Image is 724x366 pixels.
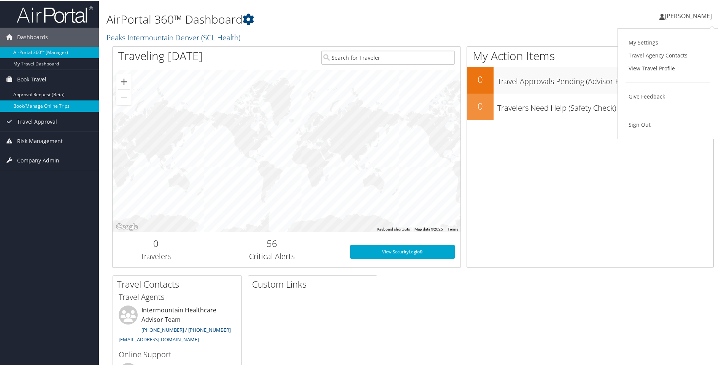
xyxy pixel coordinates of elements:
[626,48,710,61] a: Travel Agency Contacts
[626,35,710,48] a: My Settings
[115,305,240,345] li: Intermountain Healthcare Advisor Team
[17,111,57,130] span: Travel Approval
[467,47,713,63] h1: My Action Items
[106,11,515,27] h1: AirPortal 360™ Dashboard
[118,236,194,249] h2: 0
[659,4,719,27] a: [PERSON_NAME]
[467,99,494,112] h2: 0
[205,250,339,261] h3: Critical Alerts
[117,277,241,290] h2: Travel Contacts
[467,93,713,119] a: 0Travelers Need Help (Safety Check)
[119,335,199,342] a: [EMAIL_ADDRESS][DOMAIN_NAME]
[141,326,231,333] a: [PHONE_NUMBER] / [PHONE_NUMBER]
[252,277,377,290] h2: Custom Links
[626,118,710,130] a: Sign Out
[626,61,710,74] a: View Travel Profile
[350,244,455,258] a: View SecurityLogic®
[17,69,46,88] span: Book Travel
[114,221,140,231] a: Open this area in Google Maps (opens a new window)
[321,50,455,64] input: Search for Traveler
[116,73,132,89] button: Zoom in
[414,226,443,231] span: Map data ©2025
[114,221,140,231] img: Google
[467,66,713,93] a: 0Travel Approvals Pending (Advisor Booked)
[119,348,236,359] h3: Online Support
[17,5,93,23] img: airportal-logo.png
[17,27,48,46] span: Dashboards
[665,11,712,19] span: [PERSON_NAME]
[467,72,494,85] h2: 0
[448,226,458,231] a: Terms (opens in new tab)
[118,47,203,63] h1: Traveling [DATE]
[17,131,63,150] span: Risk Management
[377,226,410,231] button: Keyboard shortcuts
[118,250,194,261] h3: Travelers
[116,89,132,104] button: Zoom out
[119,291,236,302] h3: Travel Agents
[626,89,710,102] a: Give Feedback
[17,150,59,169] span: Company Admin
[497,72,713,86] h3: Travel Approvals Pending (Advisor Booked)
[106,32,242,42] a: Peaks Intermountain Denver (SCL Health)
[497,98,713,113] h3: Travelers Need Help (Safety Check)
[205,236,339,249] h2: 56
